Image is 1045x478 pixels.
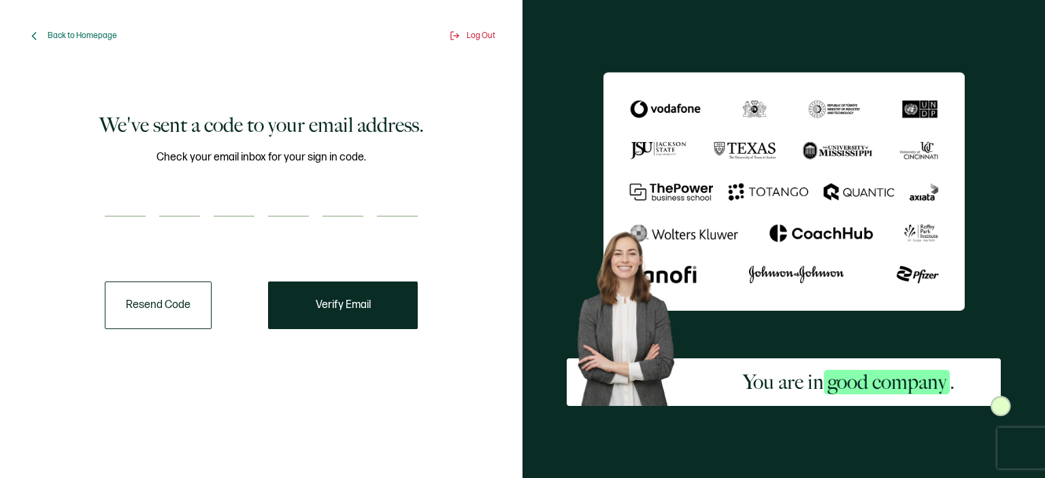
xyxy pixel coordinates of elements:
[99,112,424,139] h1: We've sent a code to your email address.
[268,281,418,329] button: Verify Email
[818,325,1045,478] iframe: Chat Widget
[743,369,955,396] h2: You are in .
[316,300,371,311] span: Verify Email
[105,281,212,329] button: Resend Code
[567,223,697,405] img: Sertifier Signup - You are in <span class="strong-h">good company</span>. Hero
[156,149,366,166] span: Check your email inbox for your sign in code.
[467,31,495,41] span: Log Out
[48,31,117,41] span: Back to Homepage
[603,72,965,310] img: Sertifier We've sent a code to your email address.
